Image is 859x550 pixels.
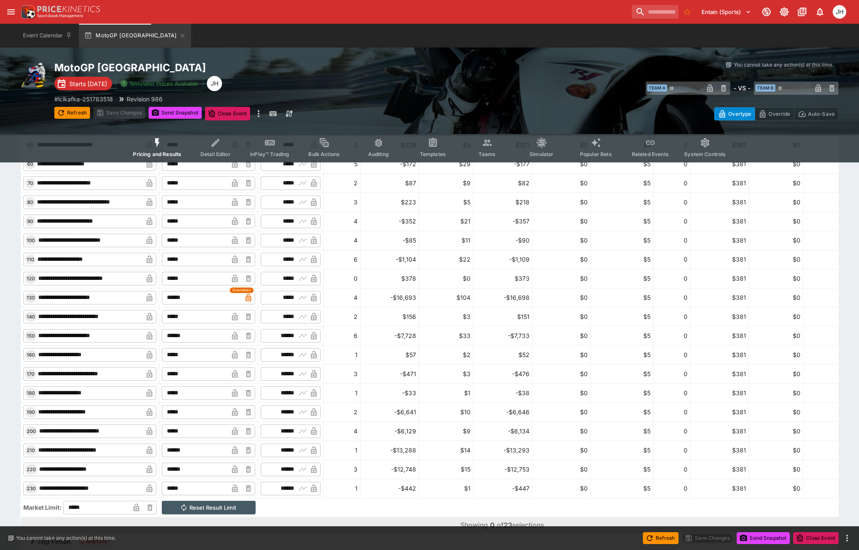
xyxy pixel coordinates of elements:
div: 2 [326,408,358,416]
div: $0 [535,217,588,226]
div: $5 [593,236,651,245]
div: $0 [535,236,588,245]
div: 1 [326,388,358,397]
p: You cannot take any action(s) at this time. [16,534,116,542]
div: $2 [422,350,470,359]
div: 4 [326,293,358,302]
div: $5 [593,350,651,359]
button: Close Event [793,532,839,544]
div: -$471 [363,369,416,378]
button: Event Calendar [18,24,77,47]
div: -$16,698 [476,293,529,302]
div: 0 [656,446,687,455]
div: 0 [656,179,687,187]
div: $0 [535,388,588,397]
div: $0 [752,369,800,378]
div: $0 [535,350,588,359]
div: 0 [656,159,687,168]
div: -$1,109 [476,255,529,264]
div: $0 [752,293,800,302]
div: 3 [326,465,358,474]
span: 100 [25,237,37,243]
div: -$85 [363,236,416,245]
span: System Controls [684,151,726,157]
span: Pricing and Results [133,151,181,157]
input: search [632,5,679,19]
div: 4 [326,236,358,245]
div: -$6,134 [476,427,529,436]
div: -$357 [476,217,529,226]
div: $5 [593,484,651,493]
div: 0 [656,236,687,245]
div: 2 [326,312,358,321]
span: Related Events [632,151,669,157]
span: 220 [25,466,37,472]
div: $381 [693,217,746,226]
div: $3 [422,369,470,378]
div: $0 [535,179,588,187]
div: -$33 [363,388,416,397]
span: 210 [25,447,37,453]
div: -$12,748 [363,465,416,474]
div: Event type filters [126,132,732,162]
div: 6 [326,255,358,264]
button: Toggle light/dark mode [777,4,792,20]
p: Starts [DATE] [69,79,107,88]
div: 4 [326,217,358,226]
div: $0 [535,159,588,168]
div: $381 [693,198,746,207]
div: 0 [656,331,687,340]
div: $0 [752,484,800,493]
div: -$447 [476,484,529,493]
div: $5 [593,331,651,340]
div: 3 [326,369,358,378]
div: $0 [535,446,588,455]
div: $0 [752,388,800,397]
div: $0 [535,331,588,340]
span: 200 [25,428,37,434]
span: InPlay™ Trading [250,151,289,157]
div: $381 [693,465,746,474]
div: $0 [535,408,588,416]
div: $0 [752,217,800,226]
div: $5 [422,198,470,207]
img: PriceKinetics Logo [19,3,36,20]
button: Reset Result Limit [162,501,256,514]
div: $0 [752,408,800,416]
span: 170 [25,371,36,377]
div: 0 [656,388,687,397]
div: $5 [593,446,651,455]
button: more [842,533,852,543]
span: 110 [25,257,36,262]
div: $381 [693,388,746,397]
div: $381 [693,236,746,245]
p: Overtype [728,109,751,118]
div: $0 [752,255,800,264]
div: 1 [326,350,358,359]
div: $0 [422,274,470,283]
div: $381 [693,369,746,378]
p: Revision 986 [127,95,163,103]
div: -$476 [476,369,529,378]
span: 120 [25,276,37,282]
span: Templates [420,151,446,157]
button: more [253,107,264,120]
span: Overridden [232,288,251,293]
div: $373 [476,274,529,283]
button: Notifications [812,4,828,20]
div: $381 [693,408,746,416]
div: $1 [422,484,470,493]
div: -$1,104 [363,255,416,264]
div: $0 [752,446,800,455]
span: 180 [25,390,37,396]
div: $381 [693,179,746,187]
div: $15 [422,465,470,474]
div: -$13,288 [363,446,416,455]
div: $5 [593,388,651,397]
div: $381 [693,159,746,168]
button: No Bookmarks [680,5,694,19]
button: Auto-Save [794,107,839,120]
span: 60 [25,161,35,167]
p: Override [769,109,790,118]
b: 0 [490,521,495,529]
